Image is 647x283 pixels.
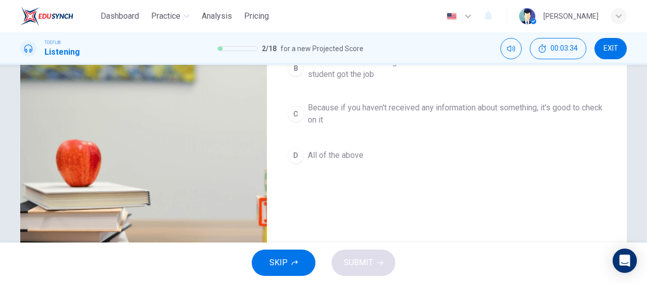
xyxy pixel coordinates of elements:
span: Dashboard [101,10,139,22]
button: DAll of the above [283,143,611,168]
button: 00:03:34 [530,38,586,59]
span: 00:03:34 [550,45,578,53]
button: Analysis [198,7,236,25]
button: Dashboard [97,7,143,25]
span: 2 / 18 [262,43,276,55]
button: BBecause the librarian might never have found those notes and realized that the student got the job [283,52,611,85]
div: B [288,60,304,76]
span: Pricing [244,10,269,22]
div: D [288,147,304,164]
button: EXIT [594,38,627,59]
img: en [445,13,458,20]
span: SKIP [269,256,288,270]
button: Practice [147,7,194,25]
span: TOEFL® [44,39,61,46]
span: Analysis [202,10,232,22]
span: Because the librarian might never have found those notes and realized that the student got the job [308,56,606,80]
button: CBecause if you haven't received any information about something, it's good to check on it [283,97,611,131]
div: Open Intercom Messenger [613,249,637,273]
span: Because if you haven't received any information about something, it's good to check on it [308,102,606,126]
div: Mute [500,38,522,59]
a: EduSynch logo [20,6,97,26]
div: [PERSON_NAME] [543,10,598,22]
span: for a new Projected Score [281,43,363,55]
img: Profile picture [519,8,535,24]
div: C [288,106,304,122]
button: SKIP [252,250,315,276]
button: Pricing [240,7,273,25]
span: All of the above [308,149,363,161]
img: EduSynch logo [20,6,73,26]
div: Hide [530,38,586,59]
span: Practice [151,10,180,22]
h1: Listening [44,46,80,58]
span: EXIT [604,45,618,53]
